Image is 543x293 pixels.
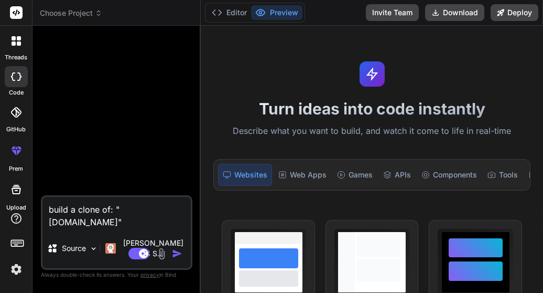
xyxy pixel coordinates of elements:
[172,248,182,259] img: icon
[491,4,538,21] button: Deploy
[417,164,481,186] div: Components
[207,124,537,138] p: Describe what you want to build, and watch it come to life in real-time
[5,53,27,62] label: threads
[6,125,26,134] label: GitHub
[156,248,168,260] img: attachment
[6,203,26,212] label: Upload
[251,5,302,20] button: Preview
[7,260,25,278] img: settings
[218,164,272,186] div: Websites
[120,238,187,259] p: [PERSON_NAME] 4 S..
[105,243,116,254] img: Claude 4 Sonnet
[40,8,102,18] span: Choose Project
[425,4,484,21] button: Download
[41,270,192,280] p: Always double-check its answers. Your in Bind
[89,244,98,253] img: Pick Models
[9,88,24,97] label: code
[62,243,86,254] p: Source
[333,164,377,186] div: Games
[140,271,159,278] span: privacy
[42,197,191,228] textarea: build a clone of: "[DOMAIN_NAME]"
[208,5,251,20] button: Editor
[379,164,415,186] div: APIs
[366,4,419,21] button: Invite Team
[9,164,23,173] label: prem
[483,164,522,186] div: Tools
[207,99,537,118] h1: Turn ideas into code instantly
[274,164,331,186] div: Web Apps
